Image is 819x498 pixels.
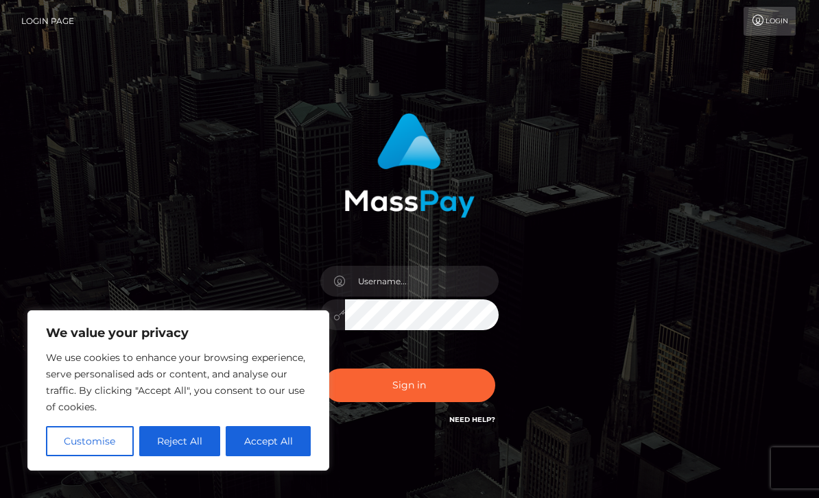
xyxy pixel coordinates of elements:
[744,7,796,36] a: Login
[226,426,311,456] button: Accept All
[27,310,329,471] div: We value your privacy
[344,113,475,218] img: MassPay Login
[449,415,495,424] a: Need Help?
[46,325,311,341] p: We value your privacy
[345,266,499,297] input: Username...
[46,349,311,415] p: We use cookies to enhance your browsing experience, serve personalised ads or content, and analys...
[139,426,221,456] button: Reject All
[46,426,134,456] button: Customise
[324,369,495,402] button: Sign in
[21,7,74,36] a: Login Page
